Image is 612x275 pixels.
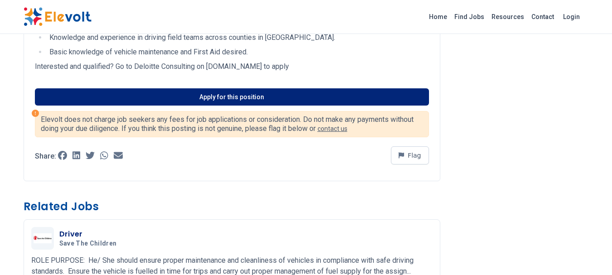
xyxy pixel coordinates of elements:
[35,61,429,72] p: Interested and qualified? Go to Deloitte Consulting on [DOMAIN_NAME] to apply
[47,32,429,43] li: Knowledge and experience in driving field teams across counties in [GEOGRAPHIC_DATA].
[391,146,429,164] button: Flag
[451,10,488,24] a: Find Jobs
[488,10,528,24] a: Resources
[24,199,440,214] h3: Related Jobs
[425,10,451,24] a: Home
[41,115,423,133] p: Elevolt does not charge job seekers any fees for job applications or consideration. Do not make a...
[47,47,429,58] li: Basic knowledge of vehicle maintenance and First Aid desired.
[318,125,347,132] a: contact us
[528,10,558,24] a: Contact
[35,153,56,160] p: Share:
[35,88,429,106] a: Apply for this position
[59,240,117,248] span: Save The Children
[59,229,120,240] h3: Driver
[558,8,585,26] a: Login
[24,7,92,26] img: Elevolt
[34,233,52,243] img: Save The Children
[567,232,612,275] iframe: Chat Widget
